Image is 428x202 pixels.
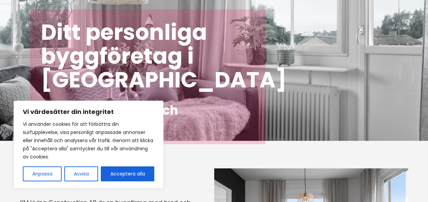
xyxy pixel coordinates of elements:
button: Anpassa [23,166,62,181]
button: Avvisa [64,166,98,181]
p: Vi använder cookies för att förbättra din surfupplevelse, visa personligt anpassade annonser elle... [23,120,154,161]
p: Vi värdesätter din integritet [23,108,154,116]
h1: Ditt personliga byggföretag i [GEOGRAPHIC_DATA] [41,20,255,92]
button: Acceptera alla [101,166,154,181]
